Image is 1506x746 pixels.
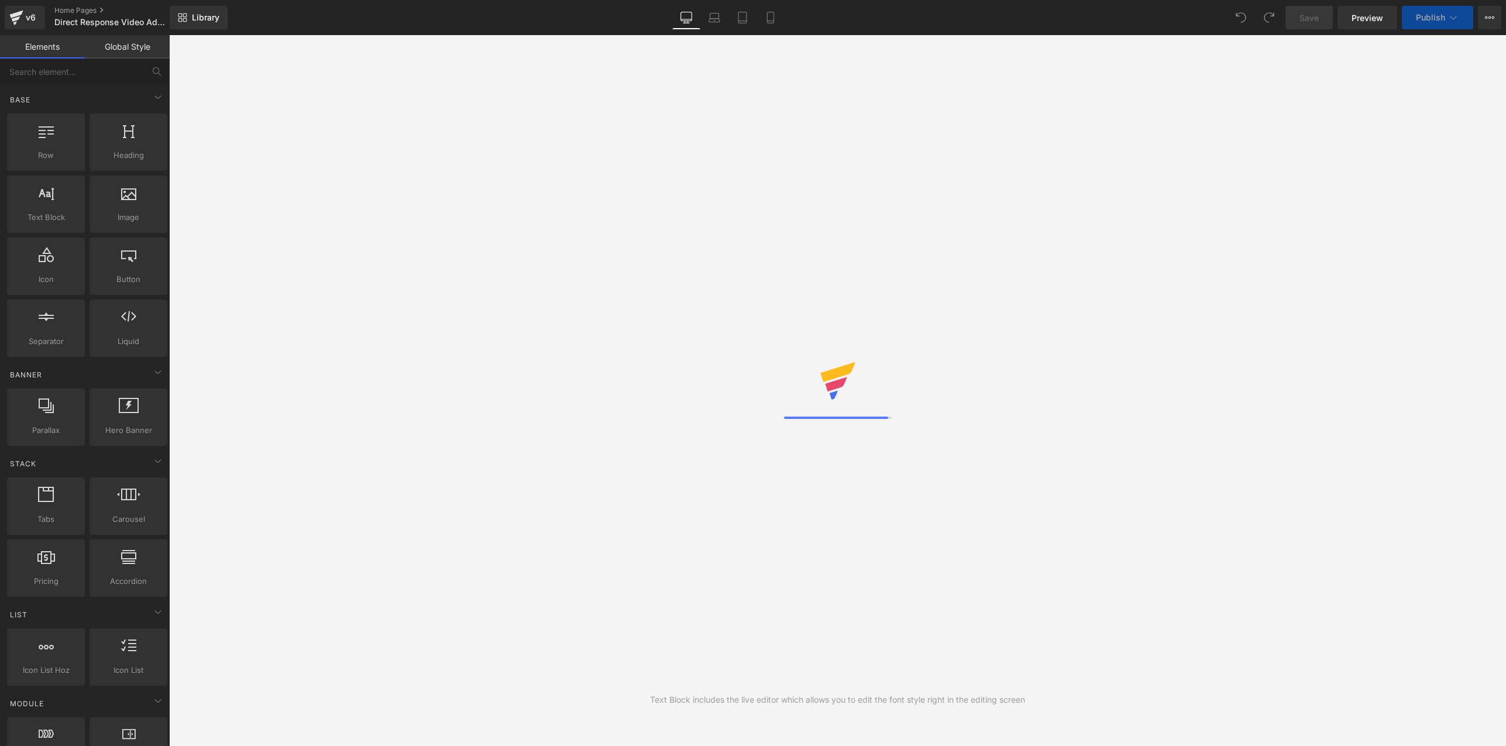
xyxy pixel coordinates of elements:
[11,424,81,436] span: Parallax
[650,693,1025,706] div: Text Block includes the live editor which allows you to edit the font style right in the editing ...
[1478,6,1501,29] button: More
[11,575,81,587] span: Pricing
[5,6,45,29] a: v6
[700,6,728,29] a: Laptop
[93,424,164,436] span: Hero Banner
[93,335,164,348] span: Liquid
[9,609,29,620] span: List
[93,575,164,587] span: Accordion
[9,369,43,380] span: Banner
[11,149,81,161] span: Row
[728,6,757,29] a: Tablet
[23,10,38,25] div: v6
[192,12,219,23] span: Library
[1257,6,1281,29] button: Redo
[9,94,32,105] span: Base
[93,211,164,224] span: Image
[1402,6,1473,29] button: Publish
[54,18,167,27] span: Direct Response Video Ad Training + Templates | AdsRx
[672,6,700,29] a: Desktop
[11,664,81,676] span: Icon List Hoz
[1337,6,1397,29] a: Preview
[85,35,170,59] a: Global Style
[9,458,37,469] span: Stack
[170,6,228,29] a: New Library
[93,273,164,286] span: Button
[93,664,164,676] span: Icon List
[1352,12,1383,24] span: Preview
[93,513,164,525] span: Carousel
[1299,12,1319,24] span: Save
[1416,13,1445,22] span: Publish
[1229,6,1253,29] button: Undo
[54,6,189,15] a: Home Pages
[11,513,81,525] span: Tabs
[11,211,81,224] span: Text Block
[757,6,785,29] a: Mobile
[11,273,81,286] span: Icon
[9,698,45,709] span: Module
[11,335,81,348] span: Separator
[93,149,164,161] span: Heading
